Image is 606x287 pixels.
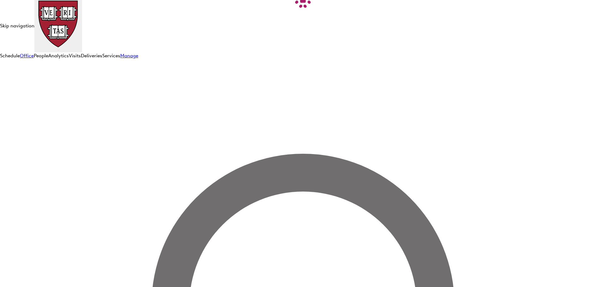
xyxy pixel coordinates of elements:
[34,53,48,59] a: People
[20,53,34,59] a: Office
[120,53,138,59] a: Manage
[81,53,102,59] a: Deliveries
[69,53,81,59] a: Visits
[48,53,69,59] a: Analytics
[102,53,120,59] a: Services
